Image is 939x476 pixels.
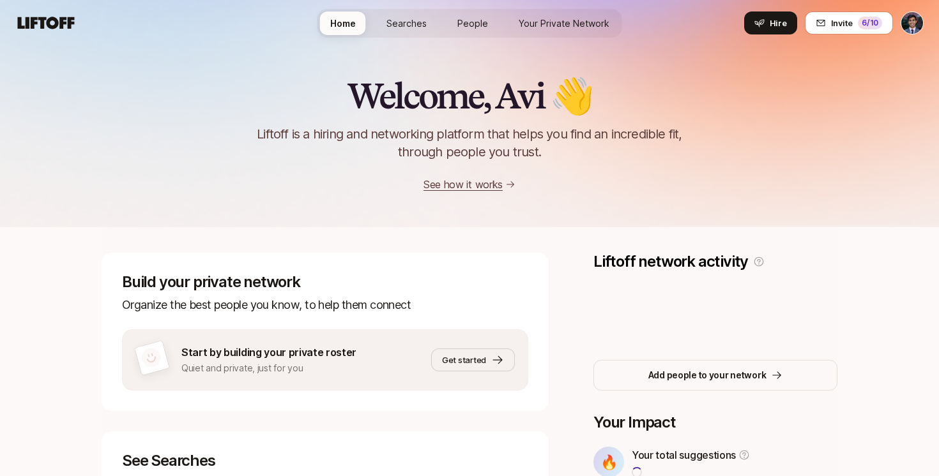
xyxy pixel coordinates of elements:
[347,77,592,115] h2: Welcome, Avi 👋
[424,178,503,191] a: See how it works
[593,253,748,271] p: Liftoff network activity
[431,348,515,371] button: Get started
[593,413,837,431] p: Your Impact
[122,452,528,470] p: See Searches
[508,11,620,35] a: Your Private Network
[376,11,437,35] a: Searches
[457,17,488,30] span: People
[901,11,924,34] button: Avi Saraf
[770,17,787,29] span: Hire
[181,344,356,361] p: Start by building your private roster
[181,361,356,376] p: Quiet and private, just for you
[386,17,427,30] span: Searches
[447,11,498,35] a: People
[320,11,366,35] a: Home
[831,17,853,29] span: Invite
[442,353,486,366] span: Get started
[744,11,797,34] button: Hire
[648,368,767,383] p: Add people to your network
[122,296,528,314] p: Organize the best people you know, to help them connect
[519,17,609,30] span: Your Private Network
[901,12,923,34] img: Avi Saraf
[593,360,837,390] button: Add people to your network
[241,125,698,161] p: Liftoff is a hiring and networking platform that helps you find an incredible fit, through people...
[122,273,528,291] p: Build your private network
[805,11,893,34] button: Invite6/10
[632,447,736,463] p: Your total suggestions
[858,17,882,29] div: 6 /10
[330,17,356,30] span: Home
[139,346,163,369] img: default-avatar.svg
